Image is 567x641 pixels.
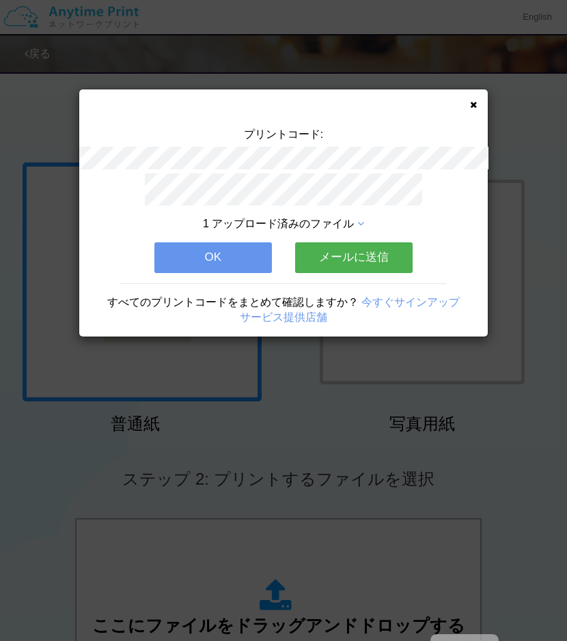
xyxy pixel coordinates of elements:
[107,296,359,308] span: すべてのプリントコードをまとめて確認しますか？
[361,296,460,308] a: 今すぐサインアップ
[240,311,327,323] a: サービス提供店舗
[295,242,413,272] button: メールに送信
[154,242,272,272] button: OK
[244,128,323,140] span: プリントコード:
[203,218,354,229] span: 1 アップロード済みのファイル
